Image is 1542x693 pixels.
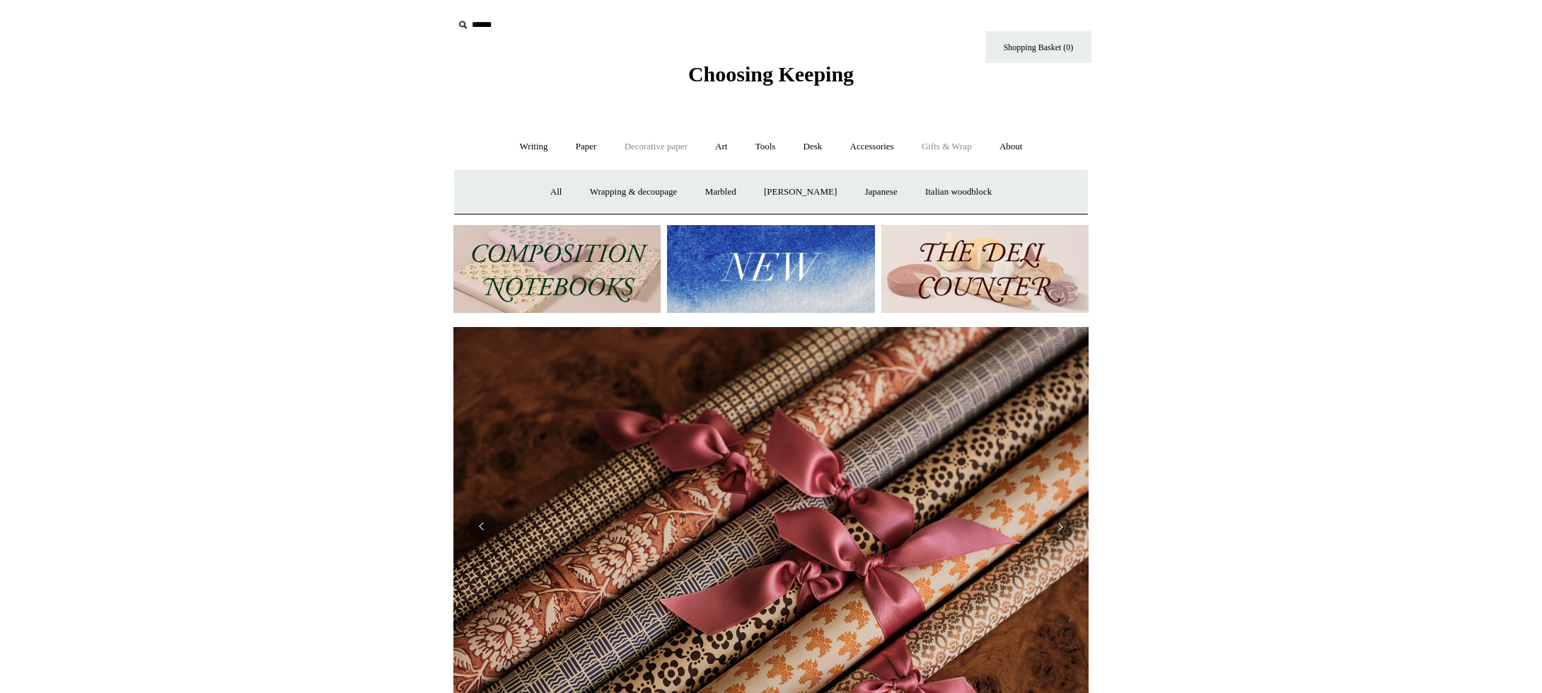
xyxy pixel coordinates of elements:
a: Marbled [692,173,749,211]
a: Decorative paper [612,128,700,166]
a: Wrapping & decoupage [577,173,690,211]
a: Tools [743,128,789,166]
span: Choosing Keeping [688,62,854,86]
a: About [987,128,1036,166]
a: Japanese [852,173,910,211]
a: All [538,173,575,211]
a: Writing [507,128,561,166]
a: Art [702,128,740,166]
button: Previous [468,512,496,541]
img: The Deli Counter [881,225,1089,314]
a: Accessories [837,128,907,166]
a: Choosing Keeping [688,74,854,84]
a: Desk [791,128,835,166]
a: Italian woodblock [912,173,1004,211]
img: New.jpg__PID:f73bdf93-380a-4a35-bcfe-7823039498e1 [667,225,874,314]
a: [PERSON_NAME] [751,173,850,211]
img: 202302 Composition ledgers.jpg__PID:69722ee6-fa44-49dd-a067-31375e5d54ec [453,225,661,314]
a: Shopping Basket (0) [985,31,1091,63]
a: Gifts & Wrap [909,128,985,166]
a: Paper [563,128,610,166]
button: Next [1046,512,1074,541]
